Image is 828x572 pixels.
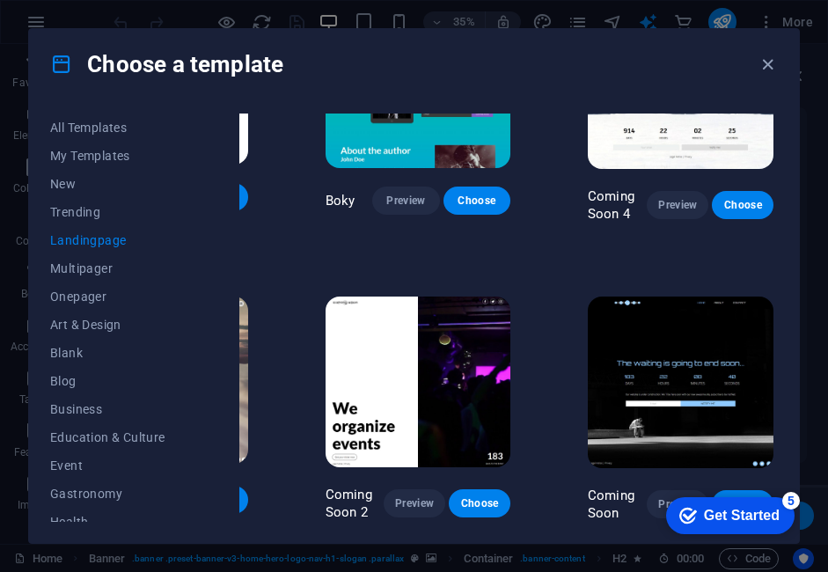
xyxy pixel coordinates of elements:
[50,311,165,339] button: Art & Design
[50,290,165,304] span: Onepager
[50,423,165,451] button: Education & Culture
[386,194,425,208] span: Preview
[50,402,165,416] span: Business
[50,318,165,332] span: Art & Design
[463,496,496,510] span: Choose
[384,489,445,517] button: Preview
[50,282,165,311] button: Onepager
[661,198,694,212] span: Preview
[588,487,647,522] p: Coming Soon
[50,205,165,219] span: Trending
[50,395,165,423] button: Business
[50,233,165,247] span: Landingpage
[50,515,165,529] span: Health
[647,191,708,219] button: Preview
[50,114,165,142] button: All Templates
[449,489,510,517] button: Choose
[50,254,165,282] button: Multipager
[50,487,165,501] span: Gastronomy
[50,261,165,275] span: Multipager
[443,187,510,215] button: Choose
[588,187,647,223] p: Coming Soon 4
[647,490,708,518] button: Preview
[50,170,165,198] button: New
[50,480,165,508] button: Gastronomy
[50,121,165,135] span: All Templates
[50,198,165,226] button: Trending
[712,191,773,219] button: Choose
[326,192,355,209] p: Boky
[130,4,148,21] div: 5
[50,374,165,388] span: Blog
[588,297,773,468] img: Coming Soon
[50,142,165,170] button: My Templates
[326,297,510,467] img: Coming Soon 2
[50,367,165,395] button: Blog
[50,339,165,367] button: Blank
[372,187,439,215] button: Preview
[50,50,283,78] h4: Choose a template
[458,194,496,208] span: Choose
[14,9,143,46] div: Get Started 5 items remaining, 0% complete
[50,508,165,536] button: Health
[326,486,384,521] p: Coming Soon 2
[50,346,165,360] span: Blank
[50,226,165,254] button: Landingpage
[726,198,759,212] span: Choose
[50,430,165,444] span: Education & Culture
[50,458,165,473] span: Event
[50,149,165,163] span: My Templates
[52,19,128,35] div: Get Started
[50,177,165,191] span: New
[50,451,165,480] button: Event
[398,496,431,510] span: Preview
